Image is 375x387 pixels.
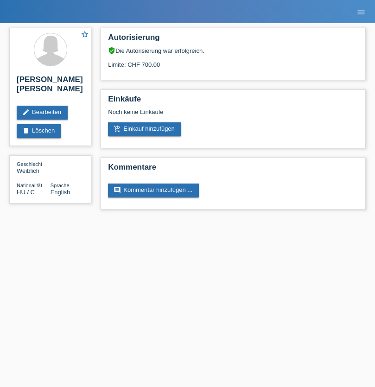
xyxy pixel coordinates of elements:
span: Ungarn / C / 03.08.1989 [17,189,35,196]
h2: Kommentare [108,163,358,177]
a: deleteLöschen [17,124,61,138]
h2: Einkäufe [108,95,358,108]
i: star_border [81,30,89,38]
i: verified_user [108,47,115,54]
a: editBearbeiten [17,106,68,120]
i: edit [22,108,30,116]
i: menu [356,7,366,17]
span: Geschlecht [17,161,42,167]
h2: Autorisierung [108,33,358,47]
div: Weiblich [17,160,51,174]
a: menu [352,9,370,14]
span: Sprache [51,183,70,188]
a: add_shopping_cartEinkauf hinzufügen [108,122,181,136]
a: star_border [81,30,89,40]
a: commentKommentar hinzufügen ... [108,184,199,197]
span: English [51,189,70,196]
i: comment [114,186,121,194]
h2: [PERSON_NAME] [PERSON_NAME] [17,75,84,98]
i: add_shopping_cart [114,125,121,133]
span: Nationalität [17,183,42,188]
div: Noch keine Einkäufe [108,108,358,122]
div: Limite: CHF 700.00 [108,54,358,68]
div: Die Autorisierung war erfolgreich. [108,47,358,54]
i: delete [22,127,30,134]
